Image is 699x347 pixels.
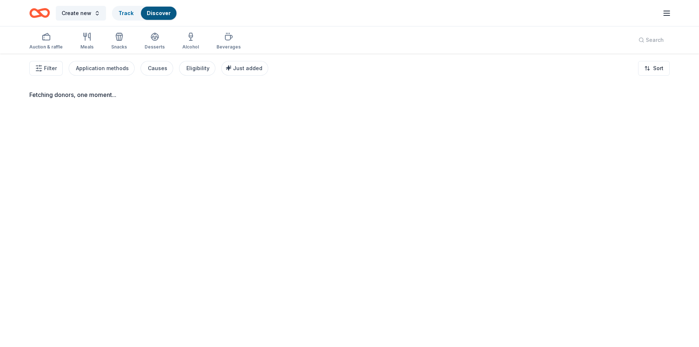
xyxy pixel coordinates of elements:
button: Filter [29,61,63,76]
button: Snacks [111,29,127,54]
button: Meals [80,29,94,54]
div: Auction & raffle [29,44,63,50]
button: Application methods [69,61,135,76]
div: Alcohol [182,44,199,50]
div: Eligibility [186,64,210,73]
div: Application methods [76,64,129,73]
button: Sort [638,61,670,76]
span: Sort [653,64,663,73]
button: Auction & raffle [29,29,63,54]
div: Snacks [111,44,127,50]
button: Just added [221,61,268,76]
span: Just added [233,65,262,71]
span: Create new [62,9,91,18]
button: Alcohol [182,29,199,54]
div: Fetching donors, one moment... [29,90,670,99]
button: TrackDiscover [112,6,177,21]
a: Home [29,4,50,22]
a: Discover [147,10,171,16]
button: Eligibility [179,61,215,76]
span: Filter [44,64,57,73]
button: Create new [56,6,106,21]
a: Track [119,10,134,16]
div: Beverages [216,44,241,50]
div: Meals [80,44,94,50]
div: Desserts [145,44,165,50]
button: Beverages [216,29,241,54]
button: Desserts [145,29,165,54]
div: Causes [148,64,167,73]
button: Causes [141,61,173,76]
